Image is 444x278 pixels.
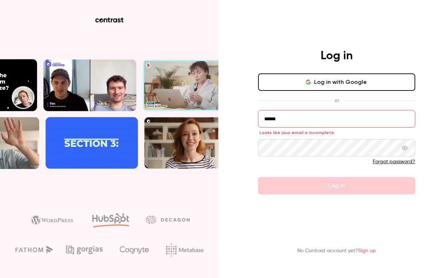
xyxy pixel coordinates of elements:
[358,248,376,253] a: Sign up
[146,215,190,223] img: decagon
[373,159,415,164] a: Forgot password?
[321,49,353,63] h4: Log in
[259,130,334,136] span: Looks like your email is incomplete
[297,247,376,255] p: No Contrast account yet?
[331,97,343,104] span: or
[258,73,415,91] button: Log in with Google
